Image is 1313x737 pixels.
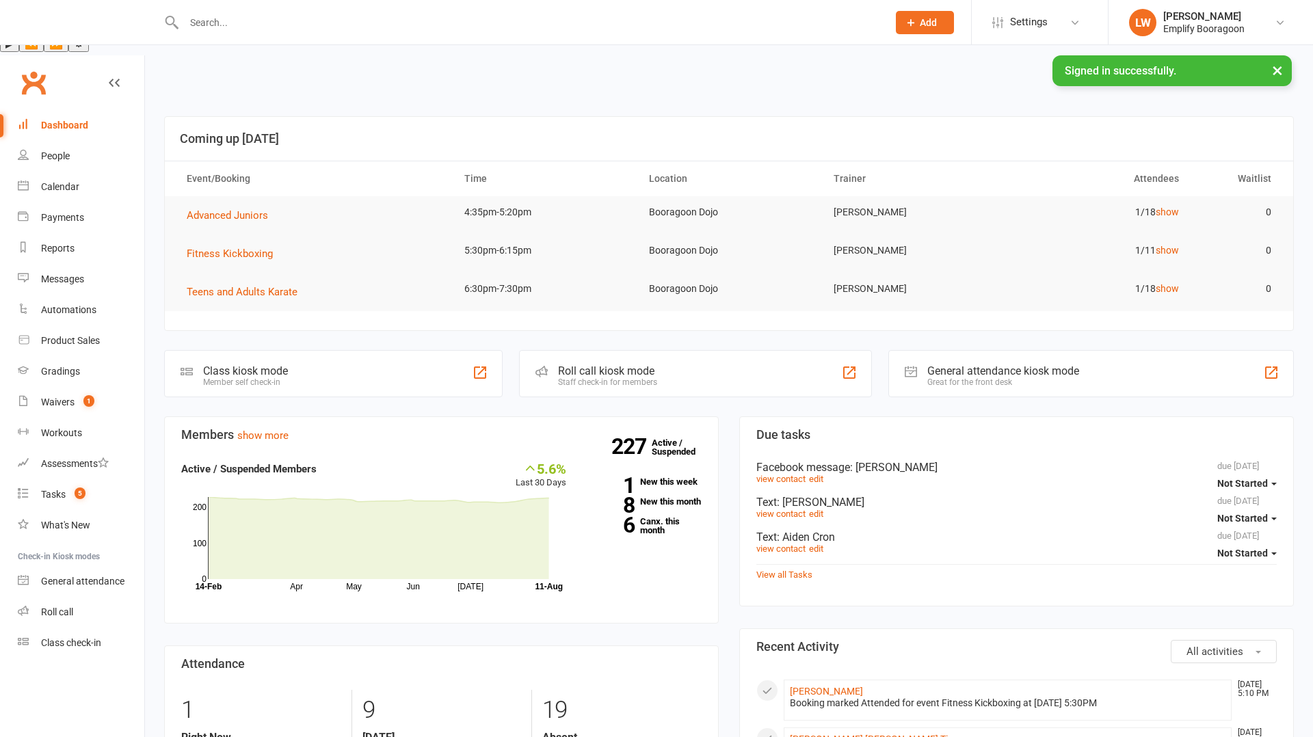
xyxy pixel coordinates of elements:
div: What's New [41,520,90,531]
input: Search... [180,13,878,32]
div: LW [1129,9,1156,36]
a: Tasks 5 [18,479,144,510]
strong: 1 [587,475,635,496]
a: Product Sales [18,325,144,356]
a: edit [809,509,823,519]
div: Calendar [41,181,79,192]
a: edit [809,474,823,484]
div: Class kiosk mode [203,364,288,377]
div: Payments [41,212,84,223]
h3: Members [181,428,702,442]
a: 227Active / Suspended [652,428,712,466]
td: 6:30pm-7:30pm [452,273,637,305]
div: People [41,150,70,161]
a: view contact [756,474,806,484]
button: Teens and Adults Karate [187,284,307,300]
strong: 6 [587,515,635,535]
div: Automations [41,304,96,315]
button: Advanced Juniors [187,207,278,224]
span: Teens and Adults Karate [187,286,297,298]
div: General attendance [41,576,124,587]
a: view contact [756,509,806,519]
a: Waivers 1 [18,387,144,418]
a: Assessments [18,448,144,479]
span: Not Started [1217,478,1268,489]
td: 0 [1191,196,1284,228]
span: 1 [83,395,94,407]
div: Member self check-in [203,377,288,387]
div: Dashboard [41,120,88,131]
a: 8New this month [587,497,702,506]
a: Gradings [18,356,144,387]
td: 5:30pm-6:15pm [452,234,637,267]
th: Location [637,161,821,196]
button: Add [896,11,954,34]
div: Great for the front desk [927,377,1079,387]
span: 5 [75,487,85,499]
div: 9 [362,690,522,731]
button: All activities [1171,640,1277,663]
td: 4:35pm-5:20pm [452,196,637,228]
span: Fitness Kickboxing [187,247,273,260]
div: Waivers [41,397,75,407]
td: Booragoon Dojo [637,196,821,228]
div: Reports [41,243,75,254]
a: Workouts [18,418,144,448]
a: 6Canx. this month [587,517,702,535]
h3: Due tasks [756,428,1277,442]
td: 1/18 [1006,196,1191,228]
a: show [1156,206,1179,217]
div: Staff check-in for members [558,377,657,387]
td: Booragoon Dojo [637,234,821,267]
strong: 227 [611,436,652,457]
div: Facebook message [756,461,1277,474]
th: Trainer [821,161,1006,196]
th: Waitlist [1191,161,1284,196]
a: edit [809,544,823,554]
div: Roll call kiosk mode [558,364,657,377]
th: Event/Booking [174,161,452,196]
td: [PERSON_NAME] [821,196,1006,228]
a: show more [237,429,289,442]
a: Calendar [18,172,144,202]
a: View all Tasks [756,569,812,580]
span: Advanced Juniors [187,209,268,222]
div: Gradings [41,366,80,377]
span: Not Started [1217,513,1268,524]
div: Emplify Booragoon [1163,23,1245,35]
time: [DATE] 5:10 PM [1231,680,1276,698]
a: 1New this week [587,477,702,486]
a: People [18,141,144,172]
h3: Attendance [181,657,702,671]
span: : Aiden Cron [777,531,835,544]
th: Time [452,161,637,196]
div: Messages [41,273,84,284]
a: [PERSON_NAME] [790,686,863,697]
a: Messages [18,264,144,295]
div: Tasks [41,489,66,500]
strong: Active / Suspended Members [181,463,317,475]
a: What's New [18,510,144,541]
td: [PERSON_NAME] [821,234,1006,267]
span: Not Started [1217,548,1268,559]
a: show [1156,245,1179,256]
div: Class check-in [41,637,101,648]
a: Payments [18,202,144,233]
span: : [PERSON_NAME] [777,496,864,509]
div: [PERSON_NAME] [1163,10,1245,23]
div: Last 30 Days [516,461,566,490]
td: [PERSON_NAME] [821,273,1006,305]
button: Not Started [1217,541,1277,565]
h3: Recent Activity [756,640,1277,654]
td: 0 [1191,234,1284,267]
button: Not Started [1217,506,1277,531]
button: Fitness Kickboxing [187,245,282,262]
button: × [1265,55,1290,85]
div: Assessments [41,458,109,469]
td: 1/11 [1006,234,1191,267]
a: show [1156,283,1179,294]
span: Signed in successfully. [1065,64,1176,77]
a: General attendance kiosk mode [18,566,144,597]
a: Class kiosk mode [18,628,144,658]
span: All activities [1186,645,1243,658]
